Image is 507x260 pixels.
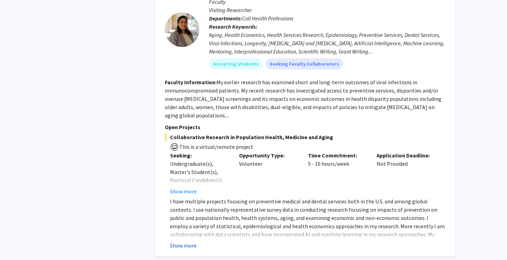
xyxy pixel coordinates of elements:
[5,229,29,255] iframe: Chat
[371,151,440,195] div: Not Provided
[209,58,263,69] mat-chip: Accepting Students
[242,15,293,22] span: Coll Health Professions
[377,151,435,160] p: Application Deadline:
[165,79,217,86] b: Faculty Information:
[170,160,229,242] div: Undergraduate(s), Master's Student(s), Doctoral Candidate(s) (PhD, MD, DMD, PharmD, etc.), Postdo...
[308,151,367,160] p: Time Commitment:
[179,143,253,150] span: This is a virtual/remote project
[209,31,446,56] div: Aging, Health Economics, Health Services Research, Epidemiology, Preventive Services, Dental Serv...
[234,151,303,195] div: Volunteer
[239,151,298,160] p: Opportunity Type:
[165,133,446,141] span: Collaborative Research in Population Health, Medicine and Aging
[209,23,258,30] b: Research Keywords:
[165,123,446,131] p: Open Projects
[165,79,441,119] fg-read-more: My earlier research has examined short and long-term outcomes of viral infections in immunocompro...
[170,241,197,250] button: Show more
[303,151,372,195] div: 5 - 10 hours/week
[170,187,197,195] button: Show more
[209,15,242,22] b: Departments:
[170,151,229,160] p: Seeking:
[266,58,343,69] mat-chip: Seeking Faculty Collaborators
[209,6,446,14] p: Visiting Researcher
